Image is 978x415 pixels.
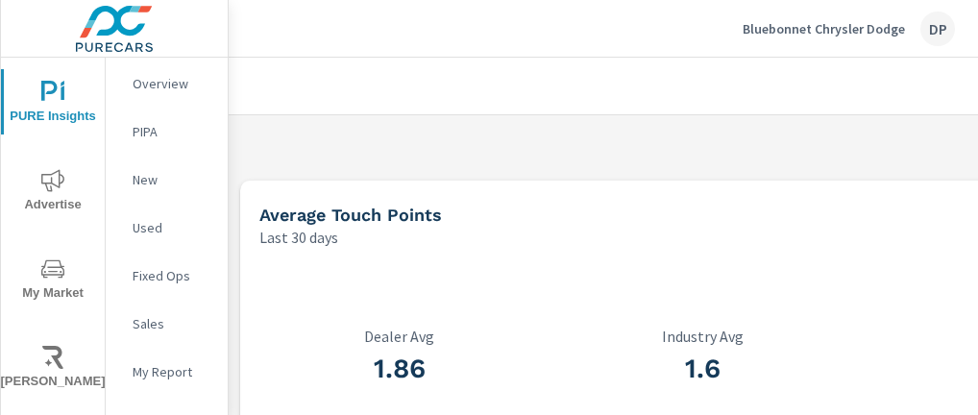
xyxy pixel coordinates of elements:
p: New [133,170,212,189]
p: Last 30 days [259,226,338,249]
span: PURE Insights [7,81,99,128]
div: Used [106,213,228,242]
p: Sales [133,314,212,333]
p: Used [133,218,212,237]
span: Advertise [7,169,99,216]
div: My Report [106,357,228,386]
div: Sales [106,309,228,338]
p: Industry Avg [563,328,844,345]
div: DP [920,12,955,46]
p: Dealer Avg [259,328,540,345]
div: Fixed Ops [106,261,228,290]
h5: Average Touch Points [259,205,442,225]
p: Fixed Ops [133,266,212,285]
div: Overview [106,69,228,98]
p: Bluebonnet Chrysler Dodge [743,20,905,37]
p: PIPA [133,122,212,141]
p: My Report [133,362,212,381]
div: New [106,165,228,194]
span: [PERSON_NAME] [7,346,99,393]
div: PIPA [106,117,228,146]
span: My Market [7,257,99,305]
h3: 1.6 [563,353,844,385]
p: Overview [133,74,212,93]
h3: 1.86 [259,353,540,385]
